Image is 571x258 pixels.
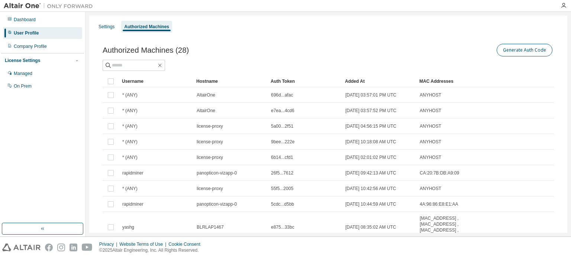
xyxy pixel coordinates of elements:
span: license-proxy [197,123,223,129]
span: 26f5...7612 [271,170,293,176]
img: facebook.svg [45,244,53,251]
span: BLRLAP1467 [197,224,224,230]
span: [MAC_ADDRESS] , [MAC_ADDRESS] , [MAC_ADDRESS] , [MAC_ADDRESS] [420,215,472,239]
span: license-proxy [197,139,223,145]
span: ANYHOST [420,186,441,192]
img: linkedin.svg [70,244,77,251]
img: youtube.svg [82,244,93,251]
span: 55f5...2005 [271,186,293,192]
span: license-proxy [197,154,223,160]
span: 5a00...2f51 [271,123,293,129]
span: 9bee...222e [271,139,294,145]
span: ANYHOST [420,92,441,98]
div: License Settings [5,58,40,63]
span: [DATE] 04:56:15 PM UTC [345,123,396,129]
span: AltairOne [197,108,215,114]
div: Dashboard [14,17,36,23]
div: Authorized Machines [124,24,169,30]
span: [DATE] 02:01:02 PM UTC [345,154,396,160]
span: [DATE] 10:44:59 AM UTC [345,201,396,207]
img: altair_logo.svg [2,244,41,251]
span: e875...33bc [271,224,294,230]
span: panopticon-vizapp-0 [197,170,237,176]
span: CA:20:7B:DB:A9:09 [420,170,459,176]
span: panopticon-vizapp-0 [197,201,237,207]
span: Authorized Machines (28) [103,46,189,55]
span: [DATE] 03:57:01 PM UTC [345,92,396,98]
span: * (ANY) [122,92,138,98]
span: [DATE] 10:18:08 AM UTC [345,139,396,145]
div: Username [122,75,190,87]
span: * (ANY) [122,108,138,114]
div: Website Terms of Use [119,241,168,247]
span: yashg [122,224,134,230]
div: Privacy [99,241,119,247]
div: User Profile [14,30,39,36]
div: Added At [345,75,413,87]
span: * (ANY) [122,123,138,129]
span: * (ANY) [122,139,138,145]
div: Cookie Consent [168,241,204,247]
div: Company Profile [14,43,47,49]
span: 6b14...cfd1 [271,154,293,160]
span: * (ANY) [122,186,138,192]
span: e7ea...4cd6 [271,108,294,114]
span: 5cdc...d5bb [271,201,294,207]
span: 696d...afac [271,92,293,98]
div: Managed [14,71,32,76]
span: rapidminer [122,170,143,176]
span: AltairOne [197,92,215,98]
span: [DATE] 09:42:13 AM UTC [345,170,396,176]
span: rapidminer [122,201,143,207]
div: Hostname [196,75,265,87]
div: On Prem [14,83,32,89]
div: Auth Token [271,75,339,87]
span: ANYHOST [420,123,441,129]
span: ANYHOST [420,139,441,145]
span: 4A:96:86:E8:E1:AA [420,201,458,207]
button: Generate Auth Code [497,44,552,56]
div: Settings [99,24,114,30]
img: Altair One [4,2,97,10]
span: license-proxy [197,186,223,192]
span: [DATE] 10:42:56 AM UTC [345,186,396,192]
span: [DATE] 03:57:52 PM UTC [345,108,396,114]
p: © 2025 Altair Engineering, Inc. All Rights Reserved. [99,247,205,254]
div: MAC Addresses [419,75,472,87]
span: [DATE] 08:35:02 AM UTC [345,224,396,230]
span: ANYHOST [420,154,441,160]
img: instagram.svg [57,244,65,251]
span: ANYHOST [420,108,441,114]
span: * (ANY) [122,154,138,160]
